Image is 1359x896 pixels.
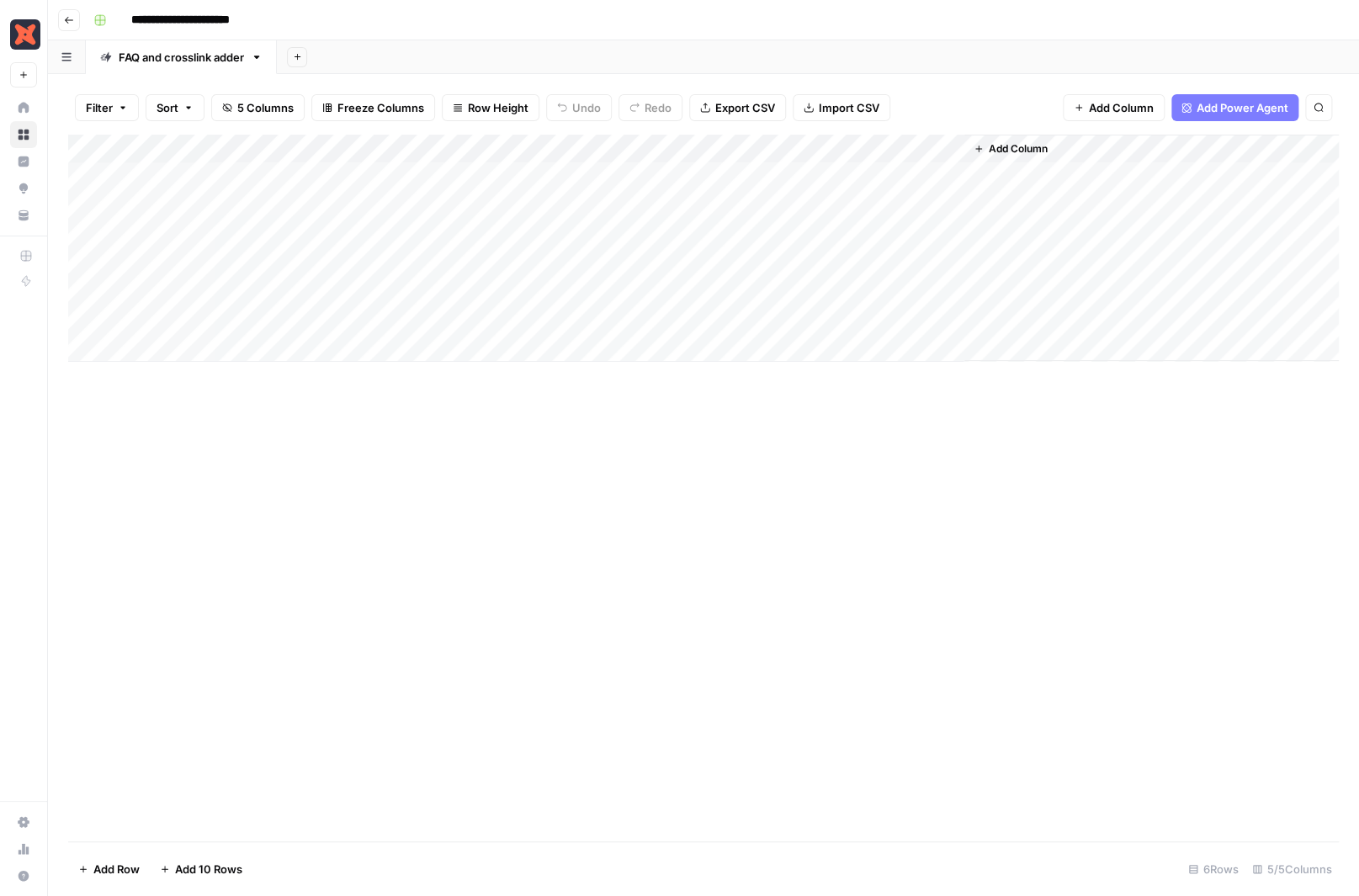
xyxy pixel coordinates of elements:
[546,94,612,121] button: Undo
[93,861,140,877] span: Add Row
[1089,99,1154,116] span: Add Column
[989,141,1048,156] span: Add Column
[1063,94,1165,121] button: Add Column
[337,99,424,116] span: Freeze Columns
[175,861,242,877] span: Add 10 Rows
[689,94,786,121] button: Export CSV
[10,121,37,148] a: Browse
[311,94,435,121] button: Freeze Columns
[715,99,775,116] span: Export CSV
[1197,99,1288,116] span: Add Power Agent
[10,19,40,50] img: Marketing - dbt Labs Logo
[86,40,277,74] a: FAQ and crosslink adder
[157,99,178,116] span: Sort
[10,202,37,229] a: Your Data
[68,856,150,883] button: Add Row
[967,138,1054,160] button: Add Column
[10,835,37,862] a: Usage
[819,99,879,116] span: Import CSV
[442,94,539,121] button: Row Height
[793,94,890,121] button: Import CSV
[1171,94,1298,121] button: Add Power Agent
[618,94,682,121] button: Redo
[572,99,601,116] span: Undo
[10,862,37,889] button: Help + Support
[119,49,244,66] div: FAQ and crosslink adder
[86,99,113,116] span: Filter
[10,148,37,175] a: Insights
[146,94,204,121] button: Sort
[10,13,37,56] button: Workspace: Marketing - dbt Labs
[75,94,139,121] button: Filter
[150,856,252,883] button: Add 10 Rows
[10,94,37,121] a: Home
[237,99,294,116] span: 5 Columns
[1181,856,1245,883] div: 6 Rows
[10,175,37,202] a: Opportunities
[1245,856,1339,883] div: 5/5 Columns
[211,94,305,121] button: 5 Columns
[468,99,528,116] span: Row Height
[10,809,37,835] a: Settings
[645,99,672,116] span: Redo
